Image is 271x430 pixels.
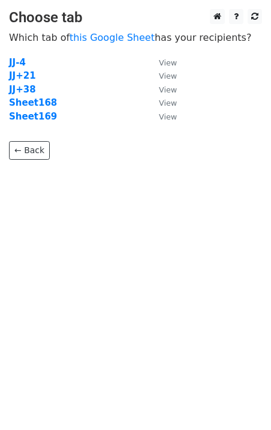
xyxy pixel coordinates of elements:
a: Sheet168 [9,97,57,108]
p: Which tab of has your recipients? [9,31,262,44]
h3: Choose tab [9,9,262,26]
a: this Google Sheet [70,32,155,43]
a: View [147,84,177,95]
small: View [159,85,177,94]
a: View [147,97,177,108]
a: JJ-4 [9,57,26,68]
a: View [147,111,177,122]
a: JJ+38 [9,84,36,95]
small: View [159,71,177,80]
small: View [159,112,177,121]
iframe: Chat Widget [211,372,271,430]
a: ← Back [9,141,50,160]
a: View [147,57,177,68]
a: Sheet169 [9,111,57,122]
small: View [159,98,177,107]
a: View [147,70,177,81]
small: View [159,58,177,67]
a: JJ+21 [9,70,36,81]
